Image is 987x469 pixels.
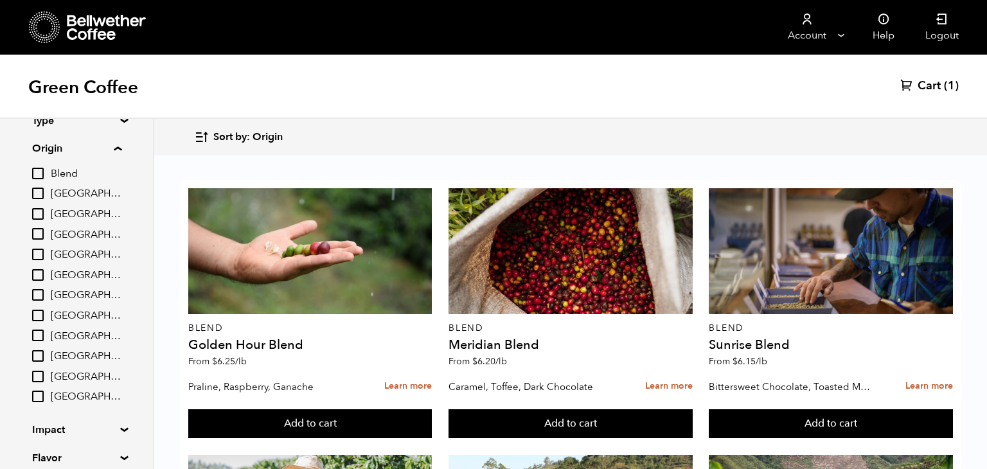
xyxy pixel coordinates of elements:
span: Sort by: Origin [213,130,283,145]
button: Sort by: Origin [194,122,283,152]
input: [GEOGRAPHIC_DATA] [32,310,44,321]
span: [GEOGRAPHIC_DATA] [51,187,121,201]
span: [GEOGRAPHIC_DATA] [51,309,121,323]
span: Blend [51,167,121,181]
bdi: 6.25 [212,355,247,367]
input: [GEOGRAPHIC_DATA] [32,289,44,301]
input: [GEOGRAPHIC_DATA] [32,330,44,341]
span: From [449,355,507,367]
summary: Impact [32,422,121,438]
bdi: 6.15 [733,355,767,367]
button: Add to cart [449,409,693,439]
span: [GEOGRAPHIC_DATA] [51,330,121,344]
span: From [188,355,247,367]
p: Caramel, Toffee, Dark Chocolate [449,377,614,396]
p: Bittersweet Chocolate, Toasted Marshmallow, Candied Orange, Praline [709,377,875,396]
input: [GEOGRAPHIC_DATA] [32,228,44,240]
span: [GEOGRAPHIC_DATA] [51,248,121,262]
span: $ [212,355,217,367]
span: /lb [495,355,507,367]
button: Add to cart [188,409,432,439]
span: [GEOGRAPHIC_DATA] [51,208,121,222]
span: (1) [944,78,959,94]
input: Blend [32,168,44,179]
span: [GEOGRAPHIC_DATA] [51,288,121,303]
summary: Origin [32,141,121,156]
span: From [709,355,767,367]
span: [GEOGRAPHIC_DATA] [51,390,121,404]
a: Learn more [645,373,693,400]
span: Cart [918,78,941,94]
input: [GEOGRAPHIC_DATA] [32,208,44,220]
bdi: 6.20 [472,355,507,367]
span: [GEOGRAPHIC_DATA] [51,350,121,364]
span: [GEOGRAPHIC_DATA] [51,269,121,283]
h4: Golden Hour Blend [188,339,432,351]
p: Praline, Raspberry, Ganache [188,377,354,396]
button: Add to cart [709,409,953,439]
input: [GEOGRAPHIC_DATA] [32,249,44,260]
p: Blend [188,324,432,333]
span: /lb [756,355,767,367]
a: Cart (1) [900,78,959,94]
input: [GEOGRAPHIC_DATA] [32,188,44,199]
p: Blend [449,324,693,333]
input: [GEOGRAPHIC_DATA] [32,371,44,382]
summary: Flavor [32,450,121,466]
span: /lb [235,355,247,367]
p: Blend [709,324,953,333]
a: Learn more [905,373,953,400]
h4: Sunrise Blend [709,339,953,351]
h1: Green Coffee [28,76,138,99]
input: [GEOGRAPHIC_DATA] [32,391,44,402]
span: $ [472,355,477,367]
input: [GEOGRAPHIC_DATA] [32,269,44,281]
summary: Type [32,113,121,128]
a: Learn more [384,373,432,400]
span: [GEOGRAPHIC_DATA] [51,228,121,242]
input: [GEOGRAPHIC_DATA] [32,350,44,362]
h4: Meridian Blend [449,339,693,351]
span: [GEOGRAPHIC_DATA] [51,370,121,384]
span: $ [733,355,738,367]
